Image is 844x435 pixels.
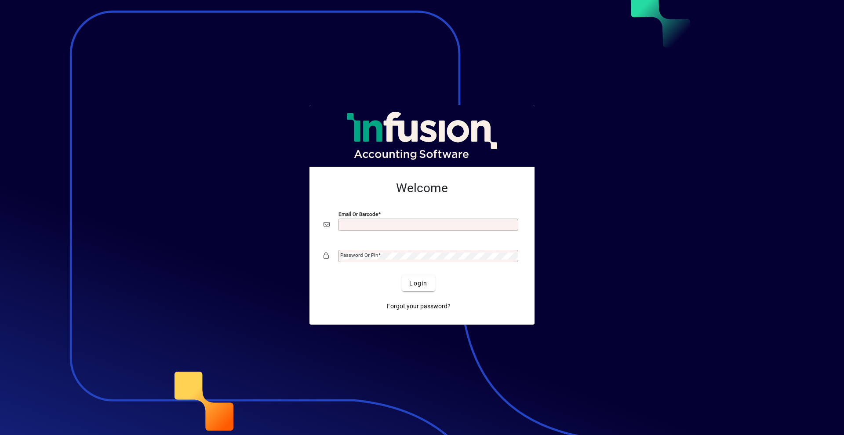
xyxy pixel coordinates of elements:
[409,279,427,288] span: Login
[383,298,454,314] a: Forgot your password?
[387,302,451,311] span: Forgot your password?
[402,275,434,291] button: Login
[340,252,378,258] mat-label: Password or Pin
[338,211,378,217] mat-label: Email or Barcode
[324,181,520,196] h2: Welcome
